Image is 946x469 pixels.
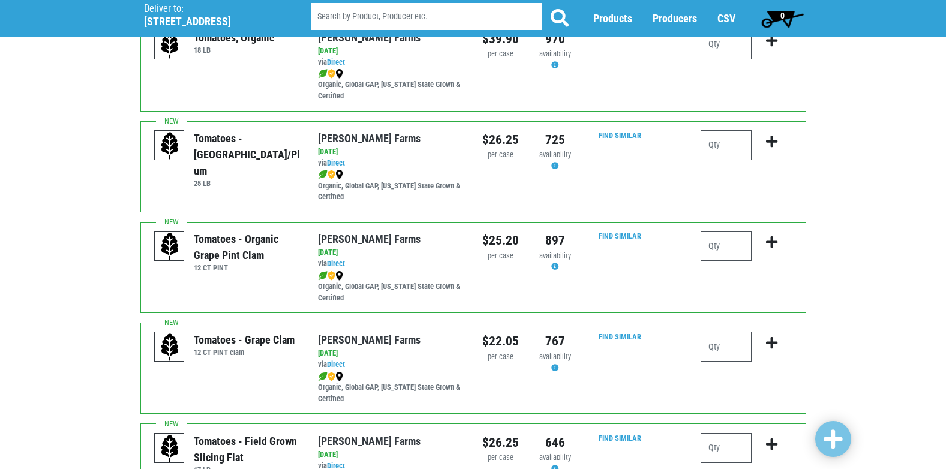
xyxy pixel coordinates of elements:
input: Qty [701,433,752,463]
h6: 12 CT PINT clam [194,348,295,357]
div: 725 [537,130,573,149]
img: safety-e55c860ca8c00a9c171001a62a92dabd.png [328,69,335,79]
div: Organic, Global GAP, [US_STATE] State Grown & Certified [318,371,464,405]
div: per case [482,351,519,363]
div: [DATE] [318,46,464,57]
a: Find Similar [599,232,641,240]
a: Find Similar [599,332,641,341]
img: map_marker-0e94453035b3232a4d21701695807de9.png [335,372,343,381]
div: via [318,158,464,169]
div: [DATE] [318,146,464,158]
img: placeholder-variety-43d6402dacf2d531de610a020419775a.svg [155,131,185,161]
img: map_marker-0e94453035b3232a4d21701695807de9.png [335,271,343,281]
img: leaf-e5c59151409436ccce96b2ca1b28e03c.png [318,170,328,179]
img: safety-e55c860ca8c00a9c171001a62a92dabd.png [328,170,335,179]
a: 0 [756,7,809,31]
img: placeholder-variety-43d6402dacf2d531de610a020419775a.svg [155,434,185,464]
p: Deliver to: [144,3,281,15]
div: $26.25 [482,433,519,452]
div: per case [482,251,519,262]
a: [PERSON_NAME] Farms [318,435,421,447]
h6: 25 LB [194,179,300,188]
div: [DATE] [318,449,464,461]
input: Search by Product, Producer etc. [311,4,542,31]
img: map_marker-0e94453035b3232a4d21701695807de9.png [335,69,343,79]
img: map_marker-0e94453035b3232a4d21701695807de9.png [335,170,343,179]
img: placeholder-variety-43d6402dacf2d531de610a020419775a.svg [155,232,185,261]
a: CSV [717,13,735,25]
div: Organic, Global GAP, [US_STATE] State Grown & Certified [318,169,464,203]
a: Find Similar [599,434,641,443]
a: Producers [653,13,697,25]
a: [PERSON_NAME] Farms [318,233,421,245]
div: $26.25 [482,130,519,149]
img: leaf-e5c59151409436ccce96b2ca1b28e03c.png [318,271,328,281]
div: [DATE] [318,348,464,359]
div: Organic, Global GAP, [US_STATE] State Grown & Certified [318,68,464,102]
img: leaf-e5c59151409436ccce96b2ca1b28e03c.png [318,69,328,79]
div: via [318,359,464,371]
div: 970 [537,29,573,49]
a: [PERSON_NAME] Farms [318,132,421,145]
div: via [318,258,464,270]
img: placeholder-variety-43d6402dacf2d531de610a020419775a.svg [155,332,185,362]
a: Find Similar [599,30,641,39]
div: 646 [537,433,573,452]
span: availability [539,49,571,58]
div: Organic, Global GAP, [US_STATE] State Grown & Certified [318,270,464,304]
input: Qty [701,332,752,362]
span: 0 [780,11,785,20]
h5: [STREET_ADDRESS] [144,15,281,28]
input: Qty [701,29,752,59]
div: 897 [537,231,573,250]
div: Tomatoes - Field Grown Slicing Flat [194,433,300,465]
span: availability [539,352,571,361]
a: [PERSON_NAME] Farms [318,333,421,346]
div: Tomatoes - [GEOGRAPHIC_DATA]/Plum [194,130,300,179]
div: per case [482,452,519,464]
a: [PERSON_NAME] Farms [318,31,421,44]
h6: 18 LB [194,46,274,55]
div: 767 [537,332,573,351]
input: Qty [701,130,752,160]
div: Tomatoes - Organic Grape Pint Clam [194,231,300,263]
span: availability [539,251,571,260]
div: per case [482,49,519,60]
a: Direct [327,360,345,369]
img: placeholder-variety-43d6402dacf2d531de610a020419775a.svg [155,30,185,60]
a: Direct [327,58,345,67]
h6: 12 CT PINT [194,263,300,272]
img: leaf-e5c59151409436ccce96b2ca1b28e03c.png [318,372,328,381]
span: availability [539,453,571,462]
div: per case [482,149,519,161]
div: $22.05 [482,332,519,351]
input: Qty [701,231,752,261]
img: safety-e55c860ca8c00a9c171001a62a92dabd.png [328,271,335,281]
a: Products [593,13,632,25]
div: [DATE] [318,247,464,258]
a: Find Similar [599,131,641,140]
a: Direct [327,259,345,268]
div: $25.20 [482,231,519,250]
div: Tomatoes - Grape Clam [194,332,295,348]
span: availability [539,150,571,159]
div: $39.90 [482,29,519,49]
div: via [318,57,464,68]
a: Direct [327,158,345,167]
img: safety-e55c860ca8c00a9c171001a62a92dabd.png [328,372,335,381]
